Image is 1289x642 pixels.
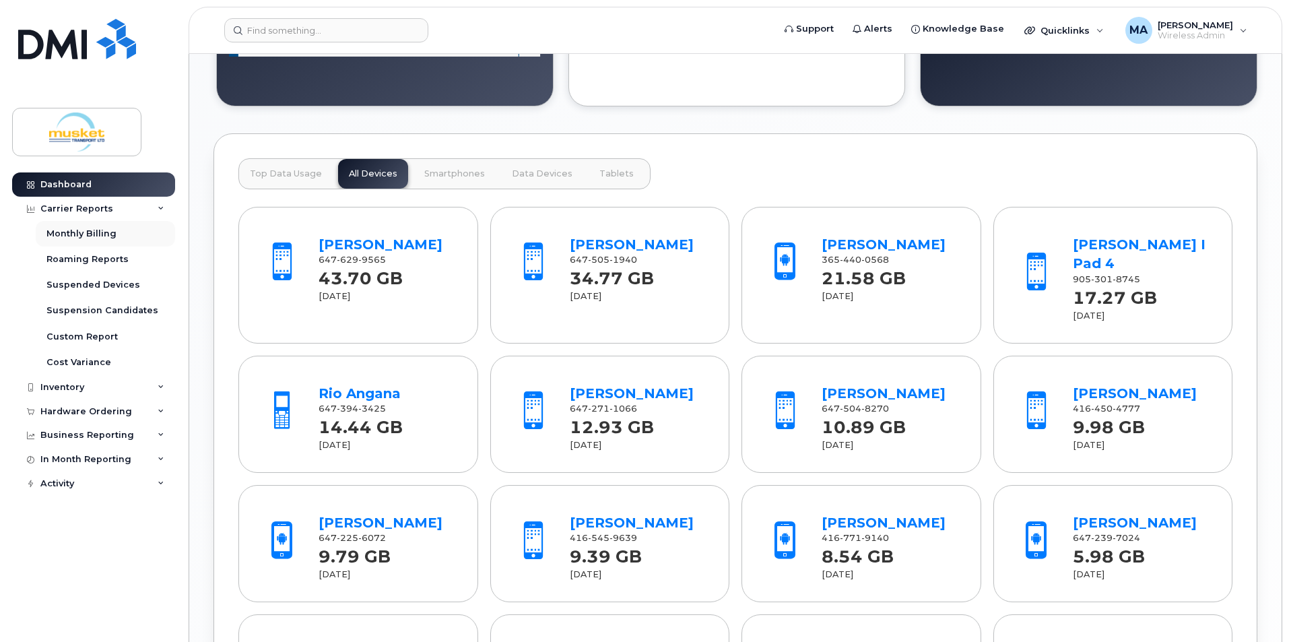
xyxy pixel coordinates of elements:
[822,533,889,543] span: 416
[822,404,889,414] span: 647
[501,159,583,189] button: Data Devices
[1040,25,1090,36] span: Quicklinks
[319,261,403,288] strong: 43.70 GB
[840,404,861,414] span: 504
[923,22,1004,36] span: Knowledge Base
[250,168,322,179] span: Top Data Usage
[319,290,454,302] div: [DATE]
[570,236,694,253] a: [PERSON_NAME]
[775,15,843,42] a: Support
[822,515,946,531] a: [PERSON_NAME]
[358,255,386,265] span: 9565
[1113,274,1140,284] span: 8745
[1158,20,1233,30] span: [PERSON_NAME]
[570,290,705,302] div: [DATE]
[358,404,386,414] span: 3425
[822,290,957,302] div: [DATE]
[319,404,386,414] span: 647
[822,255,889,265] span: 365
[1073,439,1208,451] div: [DATE]
[822,236,946,253] a: [PERSON_NAME]
[570,385,694,402] a: [PERSON_NAME]
[861,533,889,543] span: 9140
[822,439,957,451] div: [DATE]
[1073,310,1208,322] div: [DATE]
[570,569,705,581] div: [DATE]
[822,410,906,437] strong: 10.89 GB
[414,159,496,189] button: Smartphones
[599,168,634,179] span: Tablets
[319,236,442,253] a: [PERSON_NAME]
[319,569,454,581] div: [DATE]
[570,439,705,451] div: [DATE]
[1091,533,1113,543] span: 239
[822,385,946,402] a: [PERSON_NAME]
[588,404,609,414] span: 271
[1113,533,1140,543] span: 7024
[843,15,902,42] a: Alerts
[319,539,391,567] strong: 9.79 GB
[424,168,485,179] span: Smartphones
[1073,385,1197,402] a: [PERSON_NAME]
[861,255,889,265] span: 0568
[1073,404,1140,414] span: 416
[589,159,644,189] button: Tablets
[319,410,403,437] strong: 14.44 GB
[902,15,1014,42] a: Knowledge Base
[864,22,892,36] span: Alerts
[319,385,401,402] a: Rio Angana
[822,261,906,288] strong: 21.58 GB
[337,404,358,414] span: 394
[1129,22,1148,38] span: MA
[1091,274,1113,284] span: 301
[840,533,861,543] span: 771
[1158,30,1233,41] span: Wireless Admin
[319,533,386,543] span: 647
[570,404,637,414] span: 647
[840,255,861,265] span: 440
[1113,404,1140,414] span: 4777
[1073,533,1140,543] span: 647
[319,515,442,531] a: [PERSON_NAME]
[609,255,637,265] span: 1940
[609,404,637,414] span: 1066
[796,22,834,36] span: Support
[512,168,572,179] span: Data Devices
[1073,280,1157,308] strong: 17.27 GB
[570,261,654,288] strong: 34.77 GB
[570,515,694,531] a: [PERSON_NAME]
[337,533,358,543] span: 225
[570,255,637,265] span: 647
[1073,569,1208,581] div: [DATE]
[1116,17,1257,44] div: Melanie Ackers
[570,533,637,543] span: 416
[822,539,894,567] strong: 8.54 GB
[588,255,609,265] span: 505
[1073,539,1145,567] strong: 5.98 GB
[319,439,454,451] div: [DATE]
[1091,404,1113,414] span: 450
[822,569,957,581] div: [DATE]
[1073,274,1140,284] span: 905
[224,18,428,42] input: Find something...
[570,410,654,437] strong: 12.93 GB
[1073,410,1145,437] strong: 9.98 GB
[1073,515,1197,531] a: [PERSON_NAME]
[588,533,609,543] span: 545
[861,404,889,414] span: 8270
[358,533,386,543] span: 6072
[609,533,637,543] span: 9639
[319,255,386,265] span: 647
[337,255,358,265] span: 629
[570,539,642,567] strong: 9.39 GB
[1015,17,1113,44] div: Quicklinks
[239,159,333,189] button: Top Data Usage
[1073,236,1205,272] a: [PERSON_NAME] I Pad 4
